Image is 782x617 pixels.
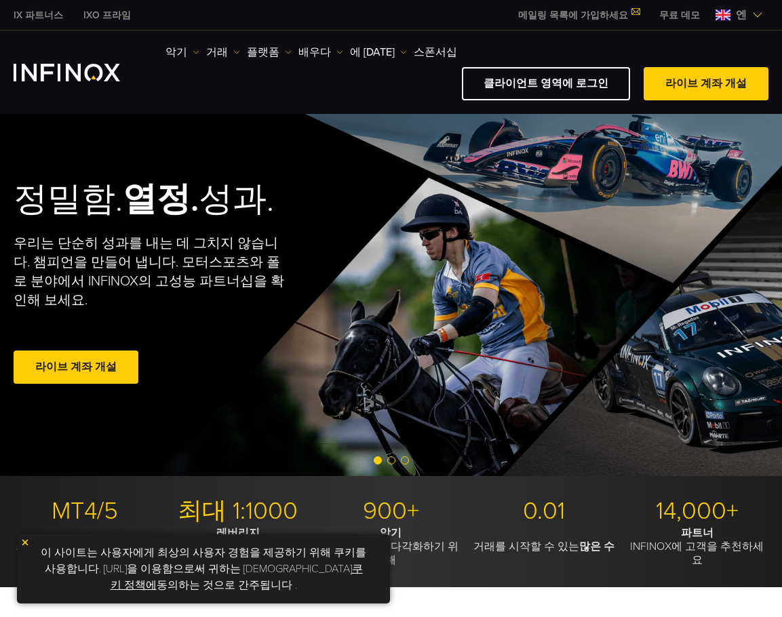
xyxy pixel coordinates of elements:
a: 라이브 계좌 개설 [644,67,768,100]
font: 900+ [363,496,419,525]
font: 우리는 단순히 성과를 내는 데 그치지 않습니다. 챔피언을 만들어 냅니다. 모터스포츠와 폴로 분야에서 INFINOX의 고성능 파트너십을 확인해 보세요. [14,235,284,308]
span: 슬라이드 3으로 이동 [401,456,409,464]
a: 인피녹스 메뉴 [649,8,710,22]
font: 0.01 [523,496,565,525]
font: 거래를 시작할 수 있는 [473,540,579,553]
font: 성과. [199,179,274,220]
font: 스폰서십 [414,45,457,59]
font: 열정. [123,179,199,220]
font: 플랫폼 [247,45,279,59]
font: 동의하는 것으로 간주됩니다 . [157,578,297,592]
a: 인피녹스 [73,8,141,22]
span: 슬라이드 2로 이동 [387,456,395,464]
a: 메일링 목록에 가입하세요 [508,9,649,21]
font: 엔 [736,8,747,22]
a: INFINOX 로고 [14,64,152,81]
font: 정밀함. [14,179,123,220]
font: 거래 [206,45,228,59]
font: 파트너 [681,526,713,540]
a: 라이브 계좌 개설 [14,351,138,384]
a: 클라이언트 영역에 로그인 [462,67,630,100]
font: IXO 프라임 [83,9,131,21]
a: 악기 [165,44,199,60]
font: 라이브 계좌 개설 [35,360,117,374]
font: INFINOX에 고객을 추천하세요 [630,540,764,567]
font: 무료 데모 [659,9,700,21]
font: 최신 거래 도구를 갖춘 [16,540,121,553]
a: 거래 [206,44,240,60]
font: 이 사이트는 사용자에게 최상의 사용자 경험을 제공하기 위해 쿠키를 사용합니다. [URL]을 이용함으로써 귀하는 [DEMOGRAPHIC_DATA] [41,546,366,576]
a: 플랫폼 [247,44,292,60]
a: 배우다 [298,44,343,60]
font: 클라이언트 영역에 로그인 [484,77,608,90]
img: 노란색 닫기 아이콘 [20,538,30,547]
font: 최대 1:1000 [178,496,298,525]
font: 악기 [165,45,187,59]
font: MT4/5 [52,496,118,525]
font: 많은 수 [579,540,614,553]
span: 슬라이드 1로 이동 [374,456,382,464]
font: 메일링 목록에 가입하세요 [518,9,628,21]
a: 에 [DATE] [350,44,407,60]
font: 배우다 [298,45,331,59]
font: IX 파트너스 [14,9,63,21]
font: 14,000+ [656,496,739,525]
a: 스폰서십 [414,44,457,60]
font: 악기 [380,526,402,540]
font: 레버리지 [216,526,260,540]
font: 라이브 계좌 개설 [665,77,747,90]
font: 에 [DATE] [350,45,395,59]
a: 인피녹스 [3,8,73,22]
font: 포트폴리오를 다각화하기 위해 [323,540,458,567]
